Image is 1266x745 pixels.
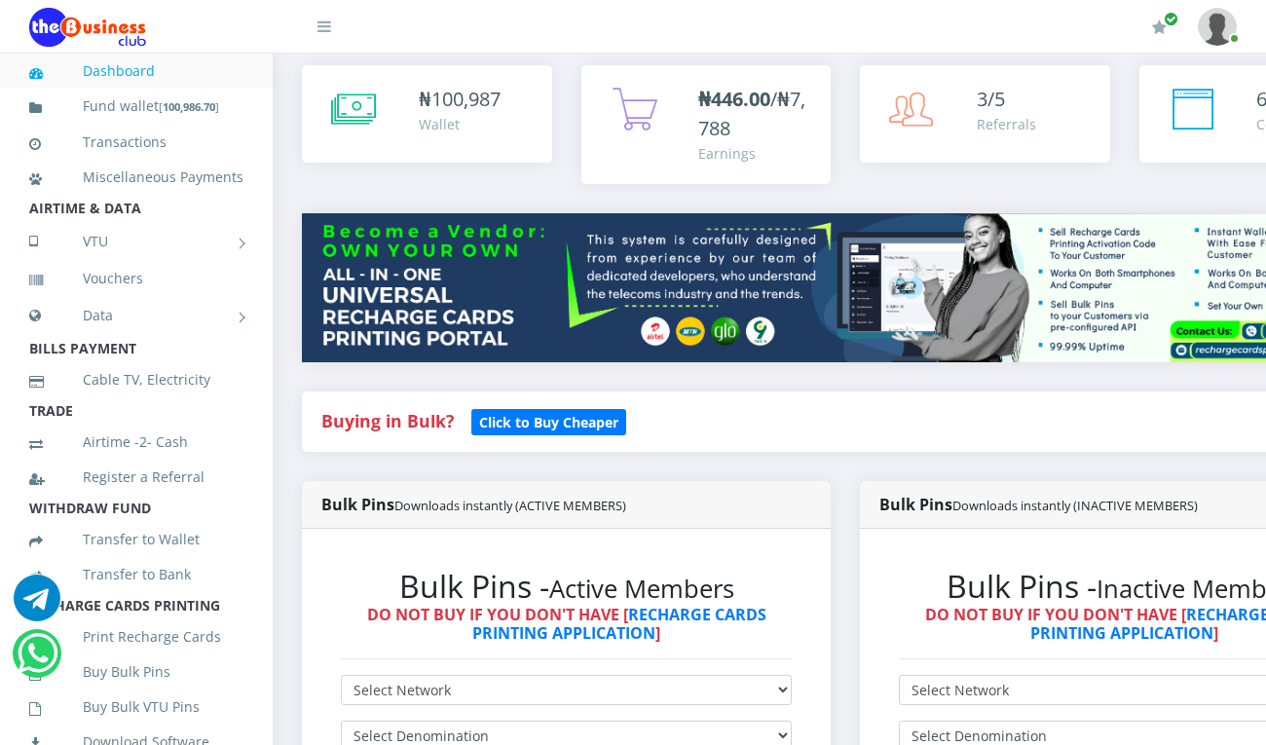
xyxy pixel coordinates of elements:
a: Transactions [29,120,243,165]
a: Miscellaneous Payments [29,155,243,200]
a: Transfer to Wallet [29,517,243,562]
a: Data [29,291,243,340]
i: Renew/Upgrade Subscription [1152,19,1167,35]
a: Fund wallet[100,986.70] [29,84,243,130]
a: VTU [29,217,243,266]
h2: Bulk Pins - [341,568,792,605]
img: Logo [29,8,146,47]
a: Chat for support [14,589,60,621]
small: Active Members [549,572,734,606]
strong: Bulk Pins [879,494,1198,515]
b: 100,986.70 [163,99,215,114]
div: ₦ [419,85,501,114]
small: Downloads instantly (INACTIVE MEMBERS) [952,497,1198,514]
a: Airtime -2- Cash [29,420,243,465]
span: /₦7,788 [698,86,805,141]
div: Wallet [419,114,501,134]
span: 3/5 [977,86,1005,112]
a: Buy Bulk Pins [29,650,243,694]
div: Earnings [698,143,812,164]
a: Print Recharge Cards [29,615,243,659]
a: Vouchers [29,256,243,301]
small: Downloads instantly (ACTIVE MEMBERS) [394,497,626,514]
span: 100,987 [431,86,501,112]
img: User [1198,8,1237,46]
strong: Buying in Bulk? [321,409,454,432]
a: Buy Bulk VTU Pins [29,685,243,729]
a: Register a Referral [29,455,243,500]
a: 3/5 Referrals [860,65,1110,163]
span: Renew/Upgrade Subscription [1164,12,1178,26]
a: Click to Buy Cheaper [471,409,626,432]
b: Click to Buy Cheaper [479,413,618,431]
a: Dashboard [29,49,243,93]
a: ₦446.00/₦7,788 Earnings [581,65,832,184]
strong: DO NOT BUY IF YOU DON'T HAVE [ ] [367,604,766,644]
small: [ ] [159,99,219,114]
a: Transfer to Bank [29,552,243,597]
a: ₦100,987 Wallet [302,65,552,163]
a: Cable TV, Electricity [29,357,243,402]
div: Referrals [977,114,1036,134]
strong: Bulk Pins [321,494,626,515]
a: Chat for support [18,645,57,677]
a: RECHARGE CARDS PRINTING APPLICATION [472,604,766,644]
b: ₦446.00 [698,86,770,112]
